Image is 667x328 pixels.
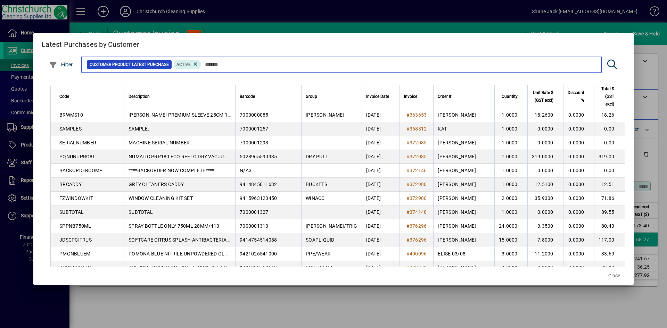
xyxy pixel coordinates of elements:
[406,265,410,270] span: #
[527,122,563,136] td: 0.0000
[494,219,527,233] td: 24.0000
[563,205,594,219] td: 0.0000
[410,168,427,173] span: 372146
[240,209,269,215] span: 7000001327
[362,108,400,122] td: [DATE]
[366,93,389,100] span: Invoice Date
[240,195,277,201] span: 9415963123450
[404,264,429,271] a: #403070
[306,223,357,229] span: [PERSON_NAME]/TRIG
[406,182,410,187] span: #
[404,194,429,202] a: #372980
[499,93,524,100] div: Quantity
[433,108,494,122] td: [PERSON_NAME]
[129,93,150,100] span: Description
[594,205,624,219] td: 89.55
[563,150,594,164] td: 0.0000
[306,251,331,256] span: PPE/WEAR
[306,237,335,243] span: SOAPLIQUID
[406,237,410,243] span: #
[433,247,494,261] td: ELISE 03/08
[527,178,563,192] td: 12.5100
[240,93,297,100] div: Barcode
[568,89,584,104] span: Discount %
[362,192,400,205] td: [DATE]
[527,164,563,178] td: 0.0000
[404,236,429,244] a: #376296
[362,136,400,150] td: [DATE]
[406,209,410,215] span: #
[406,154,410,159] span: #
[129,251,270,256] span: POMONA BLUE NITRILE UNPOWDERED GLOVES MEDIUM 100S
[438,93,451,100] span: Order #
[433,205,494,219] td: [PERSON_NAME]
[90,61,169,68] span: Customer Product Latest Purchase
[129,154,258,159] span: NUMATIC PRP180 ECO REFLO DRY VACUUM CLEANER 8L
[594,192,624,205] td: 71.86
[59,182,82,187] span: BRCADDY
[129,93,231,100] div: Description
[410,265,427,270] span: 403070
[527,247,563,261] td: 11.2000
[240,93,255,100] span: Barcode
[532,89,553,104] span: Unit Rate $ (GST excl)
[494,178,527,192] td: 1.0000
[59,168,102,173] span: BACKORDERCOMP
[404,153,429,160] a: #372085
[404,93,429,100] div: Invoice
[49,62,73,67] span: Filter
[59,93,69,100] span: Code
[240,112,269,118] span: 7000000085
[406,251,410,256] span: #
[594,136,624,150] td: 0.00
[406,126,410,132] span: #
[406,168,410,173] span: #
[594,219,624,233] td: 80.40
[362,178,400,192] td: [DATE]
[129,140,191,145] span: MACHINE SERIAL NUMBER:
[563,108,594,122] td: 0.0000
[59,237,92,243] span: JDSCPCITRUS
[240,182,277,187] span: 9414845011632
[406,195,410,201] span: #
[433,150,494,164] td: [PERSON_NAME]
[240,126,269,132] span: 7000001257
[129,209,153,215] span: SUBTOTAL
[306,265,332,270] span: ENVFRIEND
[306,112,344,118] span: [PERSON_NAME]
[404,180,429,188] a: #372980
[494,233,527,247] td: 15.0000
[410,140,427,145] span: 372085
[527,219,563,233] td: 3.3500
[433,164,494,178] td: [PERSON_NAME]
[494,247,527,261] td: 3.0000
[59,265,93,270] span: BIOINCISTERN
[494,261,527,275] td: 4.0000
[563,219,594,233] td: 0.0000
[410,112,427,118] span: 363653
[527,233,563,247] td: 7.8000
[240,265,277,270] span: 9421902718113
[410,182,427,187] span: 372980
[129,112,232,118] span: [PERSON_NAME] PREMIUM SLEEVE 25CM 10"
[176,62,191,67] span: Active
[240,223,269,229] span: 7000001313
[59,126,82,132] span: SAMPLES
[594,178,624,192] td: 12.51
[563,192,594,205] td: 0.0000
[404,208,429,216] a: #374148
[438,93,490,100] div: Order #
[410,237,427,243] span: 376296
[433,122,494,136] td: KAT
[433,136,494,150] td: [PERSON_NAME]
[362,247,400,261] td: [DATE]
[59,209,84,215] span: SUBTOTAL
[433,192,494,205] td: [PERSON_NAME]
[33,33,634,53] h2: Latest Purchases by Customer
[129,126,149,132] span: SAMPLE:
[404,93,417,100] span: Invoice
[410,126,427,132] span: 368312
[362,219,400,233] td: [DATE]
[129,195,193,201] span: WINDOW CLEANING KIT SET
[594,233,624,247] td: 117.00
